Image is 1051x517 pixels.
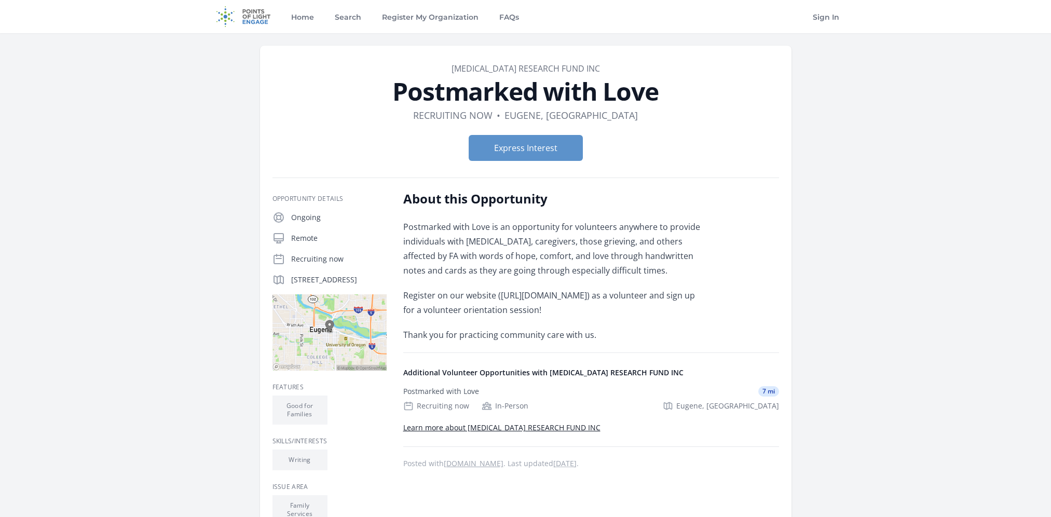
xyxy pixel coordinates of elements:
[444,458,503,468] a: [DOMAIN_NAME]
[452,63,600,74] a: [MEDICAL_DATA] RESEARCH FUND INC
[403,386,479,397] div: Postmarked with Love
[291,233,387,243] p: Remote
[272,383,387,391] h3: Features
[291,254,387,264] p: Recruiting now
[272,195,387,203] h3: Opportunity Details
[676,401,779,411] span: Eugene, [GEOGRAPHIC_DATA]
[403,423,600,432] a: Learn more about [MEDICAL_DATA] RESEARCH FUND INC
[403,459,779,468] p: Posted with . Last updated .
[413,108,493,123] dd: Recruiting now
[272,294,387,371] img: Map
[291,212,387,223] p: Ongoing
[403,368,779,378] h4: Additional Volunteer Opportunities with [MEDICAL_DATA] RESEARCH FUND INC
[403,191,707,207] h2: About this Opportunity
[497,108,500,123] div: •
[403,220,707,278] p: Postmarked with Love is an opportunity for volunteers anywhere to provide individuals with [MEDIC...
[504,108,638,123] dd: Eugene, [GEOGRAPHIC_DATA]
[272,450,327,470] li: Writing
[469,135,583,161] button: Express Interest
[403,288,707,317] p: Register on our website ([URL][DOMAIN_NAME]) as a volunteer and sign up for a volunteer orientati...
[272,79,779,104] h1: Postmarked with Love
[272,396,327,425] li: Good for Families
[272,437,387,445] h3: Skills/Interests
[758,386,779,397] span: 7 mi
[291,275,387,285] p: [STREET_ADDRESS]
[482,401,528,411] div: In-Person
[403,328,707,342] p: Thank you for practicing community care with us.
[399,378,783,419] a: Postmarked with Love 7 mi Recruiting now In-Person Eugene, [GEOGRAPHIC_DATA]
[403,401,469,411] div: Recruiting now
[272,483,387,491] h3: Issue area
[553,458,577,468] abbr: Mon, Jan 30, 2023 6:10 AM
